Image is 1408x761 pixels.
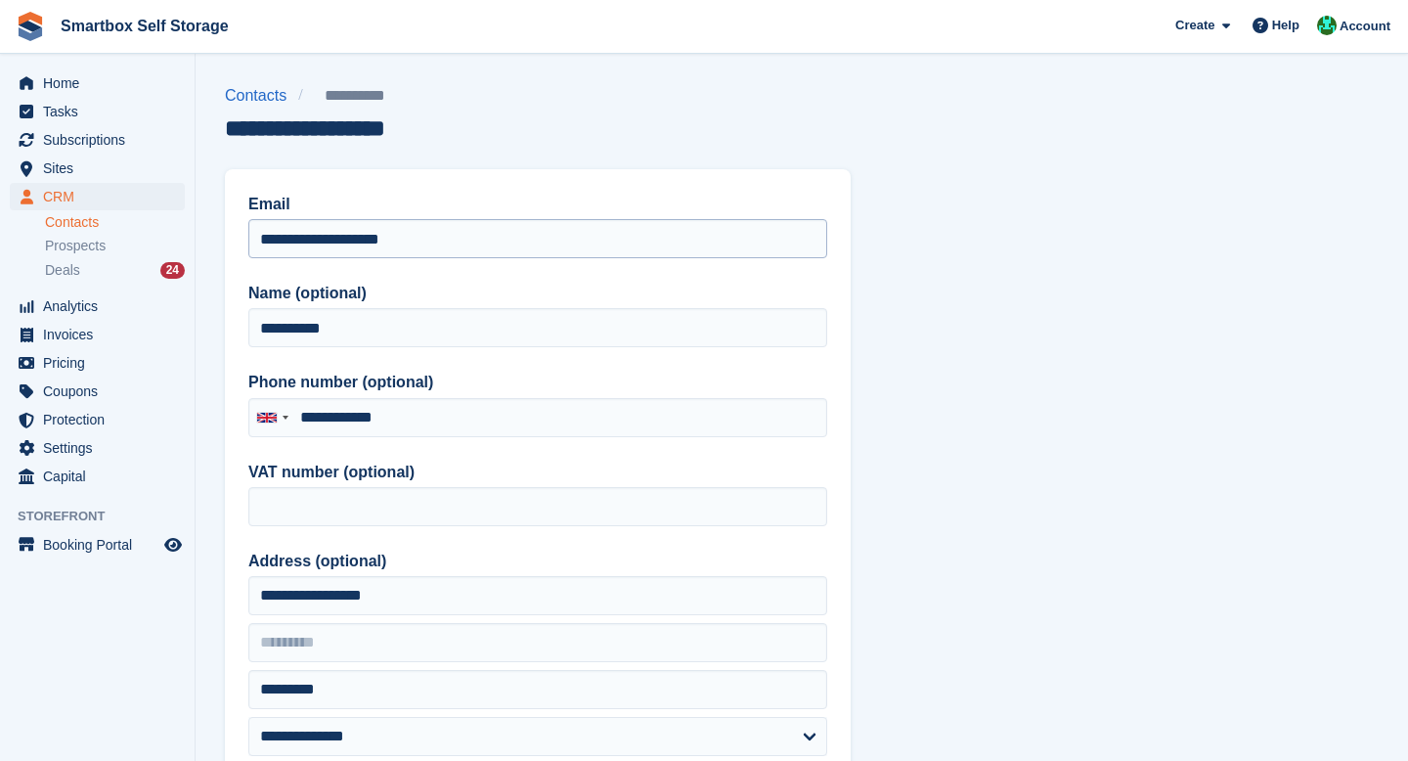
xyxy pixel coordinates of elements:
span: Coupons [43,378,160,405]
a: Deals 24 [45,260,185,281]
span: Prospects [45,237,106,255]
span: Booking Portal [43,531,160,559]
span: Tasks [43,98,160,125]
label: Email [248,193,827,216]
span: Help [1272,16,1299,35]
span: Protection [43,406,160,433]
a: menu [10,349,185,377]
span: Settings [43,434,160,462]
a: menu [10,126,185,154]
span: Create [1175,16,1214,35]
a: menu [10,378,185,405]
span: Analytics [43,292,160,320]
a: menu [10,463,185,490]
a: Contacts [45,213,185,232]
a: Preview store [161,533,185,557]
img: Elinor Shepherd [1317,16,1337,35]
a: menu [10,321,185,348]
span: CRM [43,183,160,210]
div: 24 [160,262,185,279]
a: menu [10,292,185,320]
span: Home [43,69,160,97]
span: Storefront [18,507,195,526]
span: Deals [45,261,80,280]
span: Sites [43,155,160,182]
img: stora-icon-8386f47178a22dfd0bd8f6a31ec36ba5ce8667c1dd55bd0f319d3a0aa187defe.svg [16,12,45,41]
a: menu [10,434,185,462]
span: Subscriptions [43,126,160,154]
a: menu [10,406,185,433]
span: Invoices [43,321,160,348]
a: menu [10,98,185,125]
a: menu [10,69,185,97]
a: Prospects [45,236,185,256]
label: Name (optional) [248,282,827,305]
a: Contacts [225,84,298,108]
nav: breadcrumbs [225,84,427,108]
label: Phone number (optional) [248,371,827,394]
label: Address (optional) [248,550,827,573]
label: VAT number (optional) [248,461,827,484]
a: menu [10,183,185,210]
span: Pricing [43,349,160,377]
span: Capital [43,463,160,490]
a: menu [10,155,185,182]
a: menu [10,531,185,559]
span: Account [1340,17,1390,36]
a: Smartbox Self Storage [53,10,237,42]
div: United Kingdom: +44 [249,399,294,436]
